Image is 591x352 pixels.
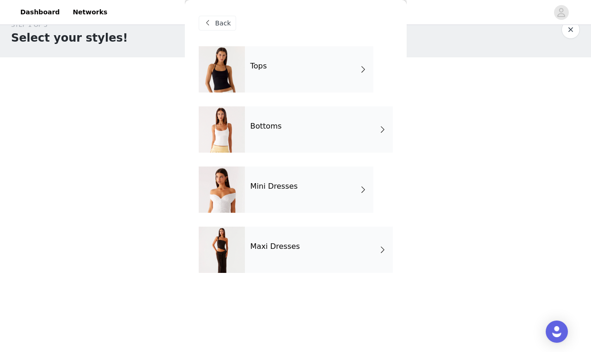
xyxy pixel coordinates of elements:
[250,182,298,191] h4: Mini Dresses
[250,242,300,251] h4: Maxi Dresses
[11,30,128,46] h1: Select your styles!
[15,2,65,23] a: Dashboard
[546,321,568,343] div: Open Intercom Messenger
[250,122,282,130] h4: Bottoms
[557,5,566,20] div: avatar
[215,19,231,28] span: Back
[250,62,267,70] h4: Tops
[67,2,113,23] a: Networks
